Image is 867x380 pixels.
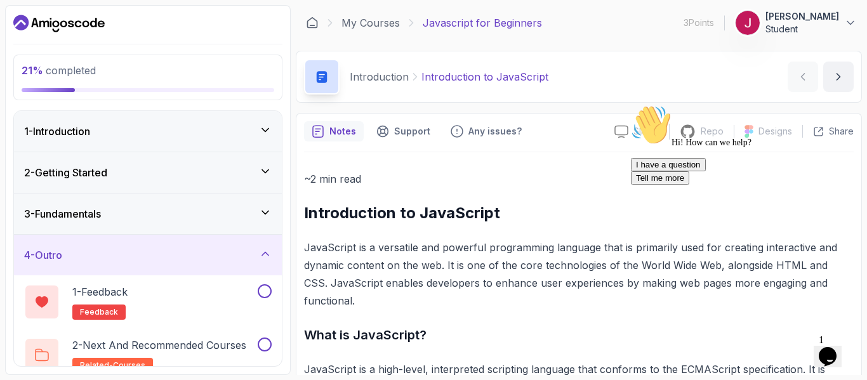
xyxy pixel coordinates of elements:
a: Dashboard [13,13,105,34]
button: Feedback button [443,121,529,141]
p: ~2 min read [304,170,854,188]
button: 1-Introduction [14,111,282,152]
button: previous content [788,62,818,92]
iframe: chat widget [814,329,854,367]
p: Student [765,23,839,36]
a: Dashboard [306,16,319,29]
img: user profile image [736,11,760,35]
h2: Introduction to JavaScript [304,203,854,223]
span: Hi! How can we help? [5,38,126,48]
iframe: chat widget [626,100,854,323]
p: 2 - Next and Recommended Courses [72,337,246,353]
p: 1 - Feedback [72,284,128,299]
button: next content [823,62,854,92]
div: 👋Hi! How can we help?I have a questionTell me more [5,5,234,85]
p: 3 Points [684,16,714,29]
button: 4-Outro [14,235,282,275]
span: feedback [80,307,118,317]
span: related-courses [80,360,145,370]
button: 1-Feedbackfeedback [24,284,272,320]
button: 2-Next and Recommended Coursesrelated-courses [24,337,272,373]
h3: 2 - Getting Started [24,165,107,180]
button: 3-Fundamentals [14,193,282,234]
button: 2-Getting Started [14,152,282,193]
p: Any issues? [468,125,522,138]
h3: 3 - Fundamentals [24,206,101,221]
button: Support button [369,121,438,141]
p: [PERSON_NAME] [765,10,839,23]
p: Introduction to JavaScript [421,69,548,84]
span: completed [22,64,96,77]
h3: 1 - Introduction [24,124,90,139]
button: Tell me more [5,72,63,85]
a: My Courses [341,15,400,30]
p: Notes [329,125,356,138]
h3: 4 - Outro [24,247,62,263]
h3: What is JavaScript? [304,325,854,345]
img: :wave: [5,5,46,46]
p: Introduction [350,69,409,84]
p: Javascript for Beginners [423,15,542,30]
p: Support [394,125,430,138]
p: JavaScript is a versatile and powerful programming language that is primarily used for creating i... [304,239,854,310]
button: notes button [304,121,364,141]
button: I have a question [5,58,80,72]
button: user profile image[PERSON_NAME]Student [735,10,857,36]
span: 21 % [22,64,43,77]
